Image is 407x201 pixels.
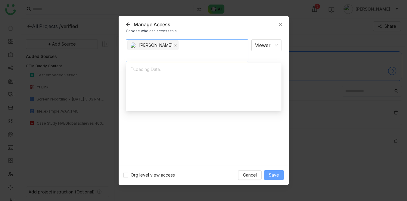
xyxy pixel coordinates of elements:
[130,42,136,48] img: 6860d480bc89cb0674c8c7e9
[126,28,281,34] div: Choose who can access this
[129,66,278,73] div: Loading Data...
[127,40,179,50] nz-select-item: Avneesh Srivastava
[255,40,278,51] nz-select-item: Viewer
[264,170,284,180] button: Save
[139,41,173,50] div: [PERSON_NAME]
[128,172,177,178] span: Org level view access
[134,21,170,28] div: Manage Access
[269,172,279,178] span: Save
[238,170,262,180] button: Cancel
[272,16,289,33] button: Close
[243,172,257,178] span: Cancel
